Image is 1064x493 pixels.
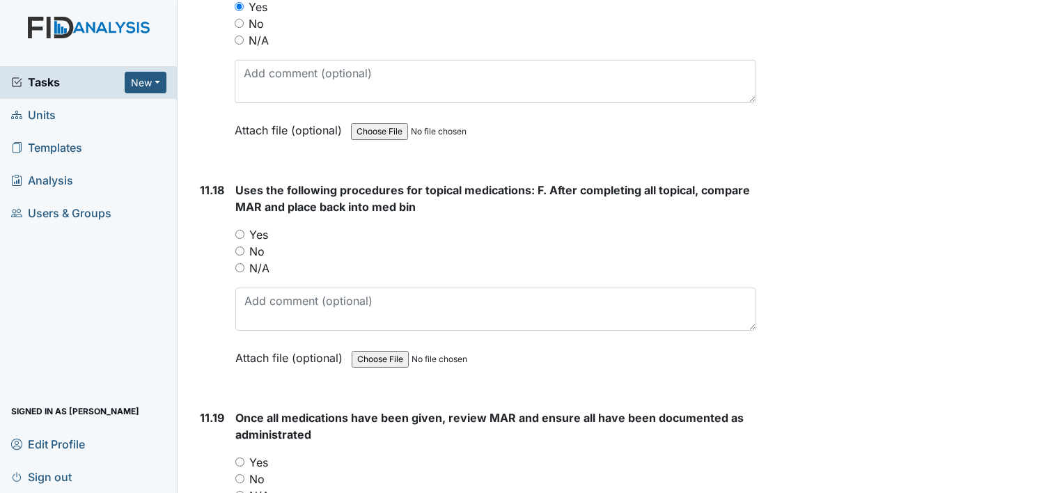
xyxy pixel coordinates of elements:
[11,137,82,159] span: Templates
[249,15,264,32] label: No
[249,243,265,260] label: No
[11,203,111,224] span: Users & Groups
[249,32,269,49] label: N/A
[11,466,72,487] span: Sign out
[200,182,224,198] label: 11.18
[235,246,244,256] input: No
[235,183,750,214] span: Uses the following procedures for topical medications: F. After completing all topical, compare M...
[235,2,244,11] input: Yes
[235,114,347,139] label: Attach file (optional)
[235,263,244,272] input: N/A
[235,411,744,441] span: Once all medications have been given, review MAR and ensure all have been documented as administr...
[235,19,244,28] input: No
[249,260,269,276] label: N/A
[200,409,224,426] label: 11.19
[125,72,166,93] button: New
[11,400,139,422] span: Signed in as [PERSON_NAME]
[11,170,73,191] span: Analysis
[235,230,244,239] input: Yes
[235,36,244,45] input: N/A
[249,454,268,471] label: Yes
[11,433,85,455] span: Edit Profile
[235,342,348,366] label: Attach file (optional)
[11,104,56,126] span: Units
[249,471,265,487] label: No
[249,226,268,243] label: Yes
[235,457,244,467] input: Yes
[235,474,244,483] input: No
[11,74,125,91] a: Tasks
